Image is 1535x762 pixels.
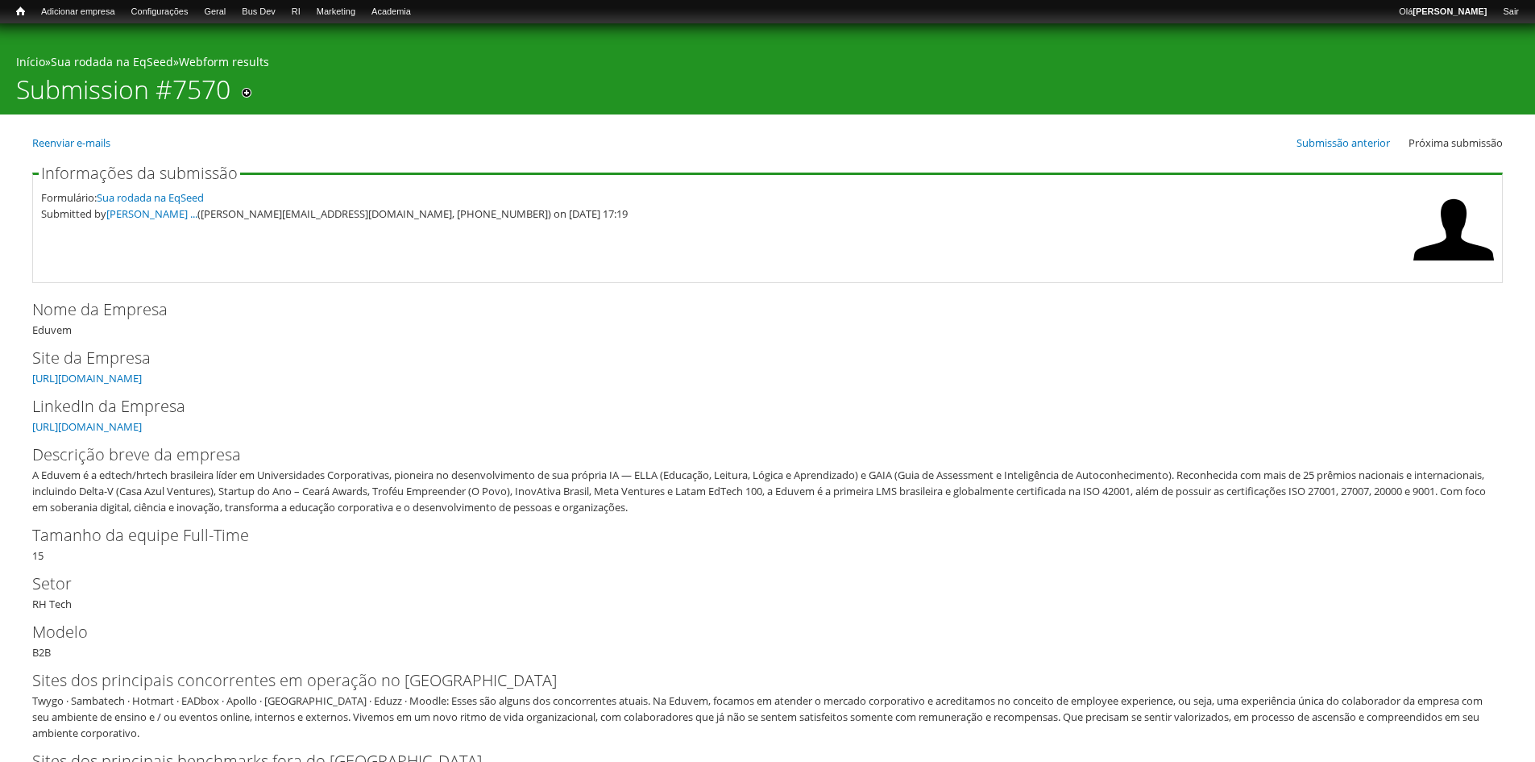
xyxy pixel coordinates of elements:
a: [URL][DOMAIN_NAME] [32,419,142,434]
div: Eduvem [32,298,1503,338]
a: Sua rodada na EqSeed [97,190,204,205]
div: Twygo · Sambatech · Hotmart · EADbox · Apollo · [GEOGRAPHIC_DATA] · Eduzz · Moodle: Esses são alg... [32,693,1492,741]
a: [URL][DOMAIN_NAME] [32,371,142,385]
strong: [PERSON_NAME] [1413,6,1487,16]
label: Nome da Empresa [32,298,1476,322]
legend: Informações da submissão [39,165,240,181]
a: [PERSON_NAME] ... [106,206,197,221]
div: Submitted by ([PERSON_NAME][EMAIL_ADDRESS][DOMAIN_NAME], [PHONE_NUMBER]) on [DATE] 17:19 [41,206,1405,222]
a: Geral [196,4,234,20]
h1: Submission #7570 [16,74,230,115]
label: Sites dos principais concorrentes em operação no [GEOGRAPHIC_DATA] [32,668,1476,693]
a: Sua rodada na EqSeed [51,54,173,69]
a: Marketing [309,4,363,20]
label: Site da Empresa [32,346,1476,370]
a: Configurações [123,4,197,20]
label: Descrição breve da empresa [32,443,1476,467]
div: B2B [32,620,1503,660]
a: Início [8,4,33,19]
div: RH Tech [32,572,1503,612]
div: » » [16,54,1519,74]
span: Início [16,6,25,17]
a: Sair [1495,4,1527,20]
a: Webform results [179,54,269,69]
a: Adicionar empresa [33,4,123,20]
a: RI [284,4,309,20]
a: Reenviar e-mails [32,135,110,150]
label: Tamanho da equipe Full-Time [32,523,1476,548]
span: Próxima submissão [1408,135,1503,150]
label: LinkedIn da Empresa [32,394,1476,418]
label: Setor [32,572,1476,596]
a: Olá[PERSON_NAME] [1391,4,1495,20]
a: Bus Dev [234,4,284,20]
div: 15 [32,523,1503,564]
label: Modelo [32,620,1476,644]
a: Início [16,54,45,69]
a: Ver perfil do usuário. [1413,259,1494,273]
img: Foto de Vladimir Nunan Ribeiro Soares [1413,189,1494,270]
a: Submissão anterior [1296,135,1390,150]
a: Academia [363,4,419,20]
div: A Eduvem é a edtech/hrtech brasileira líder em Universidades Corporativas, pioneira no desenvolvi... [32,467,1492,515]
div: Formulário: [41,189,1405,206]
